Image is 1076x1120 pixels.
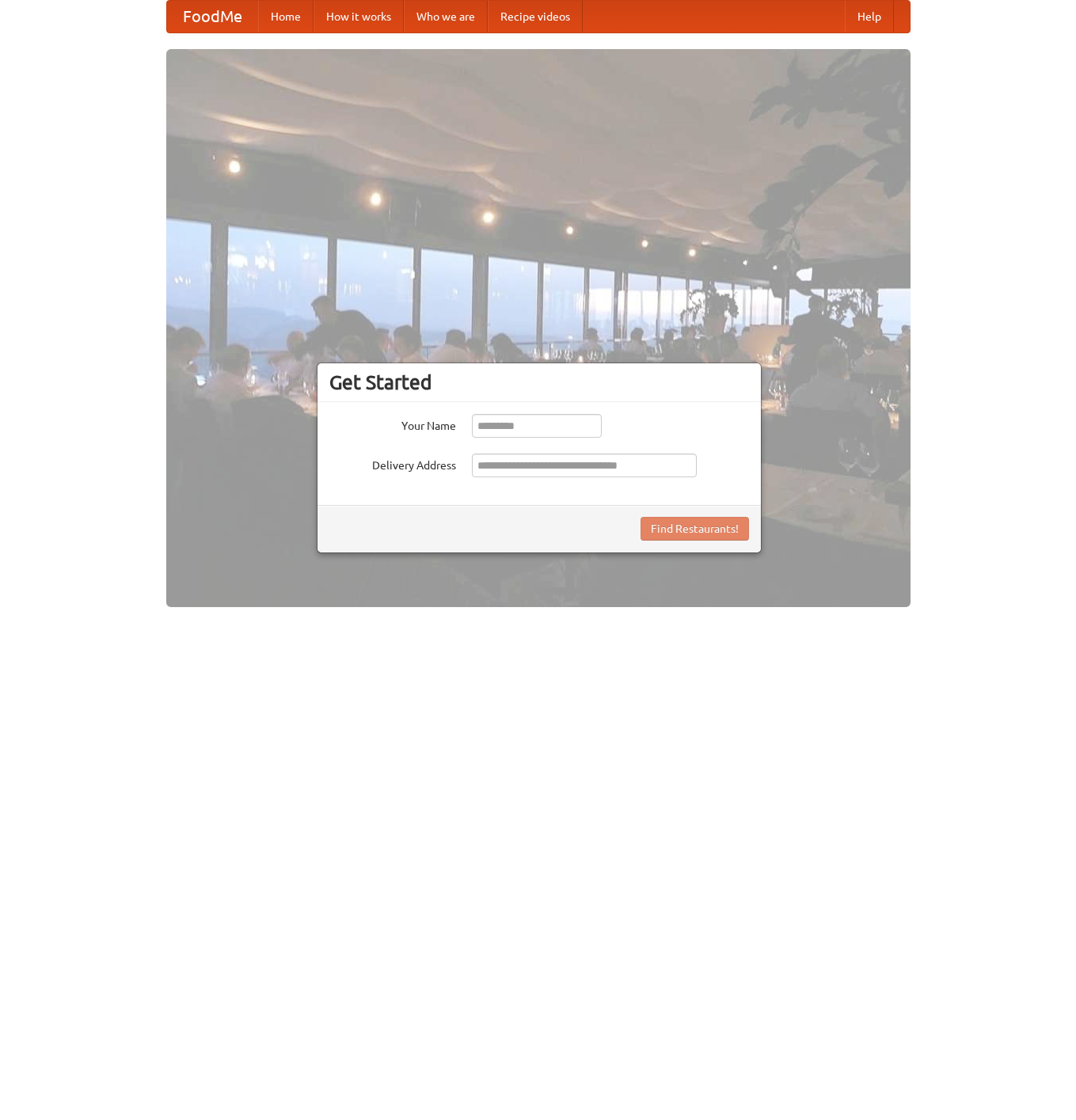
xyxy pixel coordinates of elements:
[845,1,894,32] a: Help
[404,1,488,32] a: Who we are
[314,1,404,32] a: How it works
[258,1,314,32] a: Home
[329,370,749,394] h3: Get Started
[167,1,258,32] a: FoodMe
[641,517,749,541] button: Find Restaurants!
[488,1,583,32] a: Recipe videos
[329,454,456,473] label: Delivery Address
[329,414,456,434] label: Your Name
